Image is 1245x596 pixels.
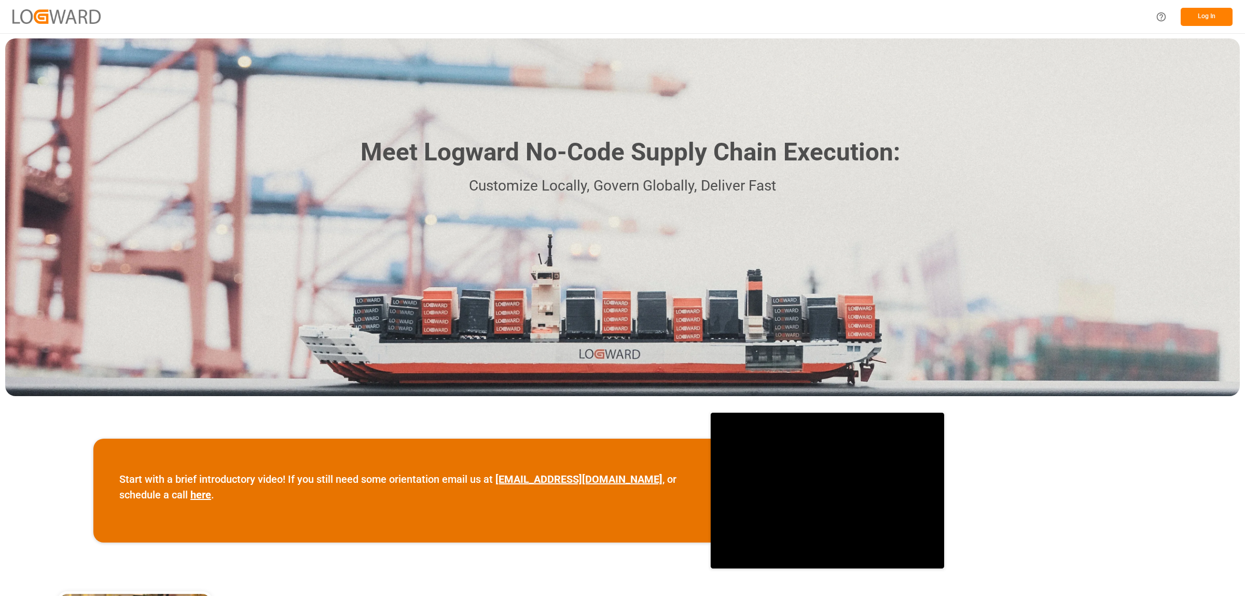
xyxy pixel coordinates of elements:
button: Help Center [1150,5,1173,29]
p: Customize Locally, Govern Globally, Deliver Fast [345,174,900,198]
a: [EMAIL_ADDRESS][DOMAIN_NAME] [495,473,662,485]
button: Log In [1181,8,1233,26]
h1: Meet Logward No-Code Supply Chain Execution: [361,134,900,171]
p: Start with a brief introductory video! If you still need some orientation email us at , or schedu... [119,471,685,503]
img: Logward_new_orange.png [12,9,101,23]
a: here [190,489,211,501]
